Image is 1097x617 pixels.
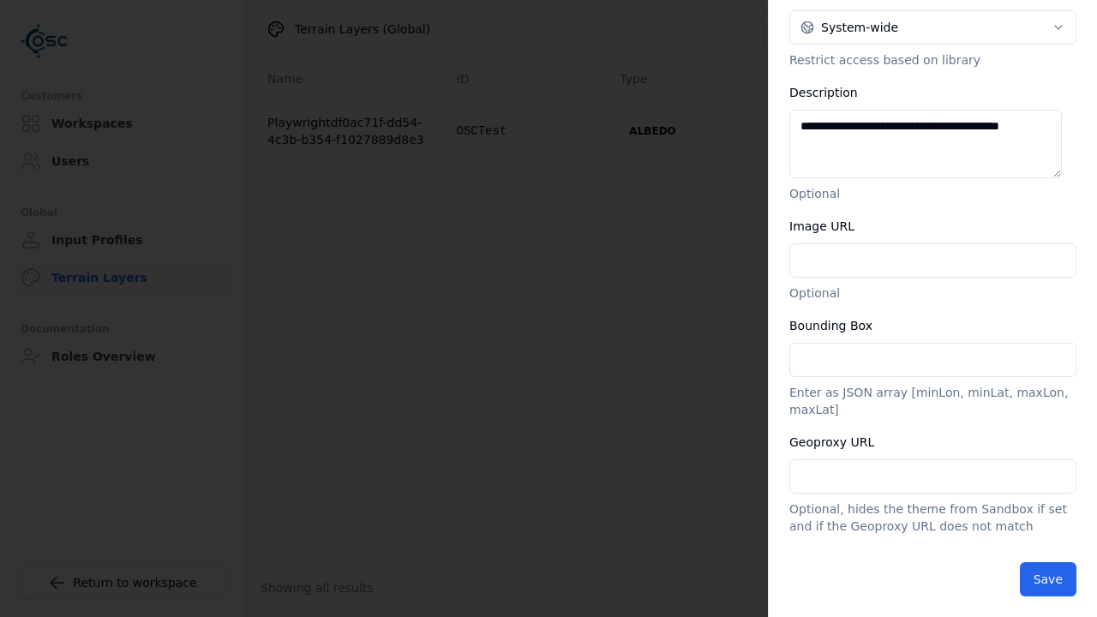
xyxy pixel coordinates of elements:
p: Optional [789,185,1076,202]
p: Optional, hides the theme from Sandbox if set and if the Geoproxy URL does not match [789,500,1076,535]
p: Optional [789,285,1076,302]
label: Bounding Box [789,319,872,332]
label: Image URL [789,219,854,233]
label: Description [789,86,858,99]
label: Geoproxy URL [789,435,874,449]
p: Enter as JSON array [minLon, minLat, maxLon, maxLat] [789,384,1076,418]
button: Save [1020,562,1076,596]
p: Restrict access based on library [789,51,1076,69]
